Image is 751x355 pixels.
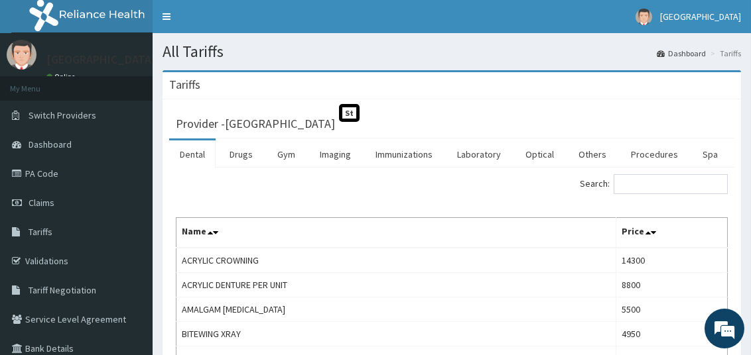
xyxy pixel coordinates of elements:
[707,48,741,59] li: Tariffs
[29,109,96,121] span: Switch Providers
[176,322,616,346] td: BITEWING XRAY
[29,226,52,238] span: Tariffs
[29,138,72,150] span: Dashboard
[25,66,54,99] img: d_794563401_company_1708531726252_794563401
[77,98,183,232] span: We're online!
[692,140,728,168] a: Spa
[176,297,616,322] td: AMALGAM [MEDICAL_DATA]
[7,225,253,271] textarea: Type your message and hit 'Enter'
[616,218,727,248] th: Price
[620,140,689,168] a: Procedures
[515,140,565,168] a: Optical
[267,140,306,168] a: Gym
[614,174,728,194] input: Search:
[169,140,216,168] a: Dental
[176,248,616,273] td: ACRYLIC CROWNING
[169,79,200,91] h3: Tariffs
[176,218,616,248] th: Name
[446,140,512,168] a: Laboratory
[616,322,727,346] td: 4950
[46,72,78,81] a: Online
[29,197,54,209] span: Claims
[69,74,223,91] div: Chat with us now
[365,140,443,168] a: Immunizations
[163,43,741,60] h1: All Tariffs
[219,140,263,168] a: Drugs
[339,104,360,122] span: St
[580,174,728,194] label: Search:
[218,7,249,38] div: Minimize live chat window
[176,273,616,297] td: ACRYLIC DENTURE PER UNIT
[309,140,362,168] a: Imaging
[29,284,96,296] span: Tariff Negotiation
[657,48,706,59] a: Dashboard
[660,11,741,23] span: [GEOGRAPHIC_DATA]
[568,140,617,168] a: Others
[616,273,727,297] td: 8800
[46,54,156,66] p: [GEOGRAPHIC_DATA]
[7,40,36,70] img: User Image
[176,118,335,130] h3: Provider - [GEOGRAPHIC_DATA]
[616,248,727,273] td: 14300
[616,297,727,322] td: 5500
[636,9,652,25] img: User Image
